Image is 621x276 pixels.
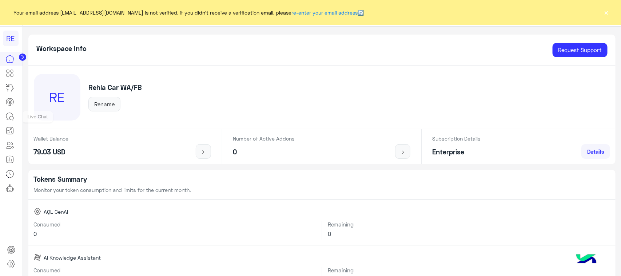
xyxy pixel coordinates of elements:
[34,186,610,194] p: Monitor your token consumption and limits for the current month.
[328,221,610,228] h6: Remaining
[587,148,604,155] span: Details
[44,254,101,261] span: AI Knowledge Assistant
[292,9,358,16] a: re-enter your email address
[88,97,120,111] button: Rename
[34,208,41,215] img: AQL GenAI
[22,111,54,123] div: Live Chat
[233,135,295,142] p: Number of Active Addons
[603,9,610,16] button: ×
[34,267,317,273] h6: Consumed
[328,230,610,237] h6: 0
[34,74,80,121] div: RE
[34,254,41,261] img: AI Knowledge Assistant
[199,149,208,155] img: icon
[581,144,610,159] a: Details
[36,44,87,53] h5: Workspace Info
[44,208,68,216] span: AQL GenAI
[553,43,608,58] a: Request Support
[233,148,295,156] h5: 0
[34,175,610,184] h5: Tokens Summary
[3,31,19,46] div: RE
[398,149,407,155] img: icon
[34,148,69,156] h5: 79.03 USD
[88,83,142,92] h5: Rehla Car WA/FB
[34,230,317,237] h6: 0
[574,247,599,272] img: hulul-logo.png
[328,267,610,273] h6: Remaining
[433,135,481,142] p: Subscription Details
[34,135,69,142] p: Wallet Balance
[34,221,317,228] h6: Consumed
[14,9,364,16] span: Your email address [EMAIL_ADDRESS][DOMAIN_NAME] is not verified, if you didn't receive a verifica...
[433,148,481,156] h5: Enterprise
